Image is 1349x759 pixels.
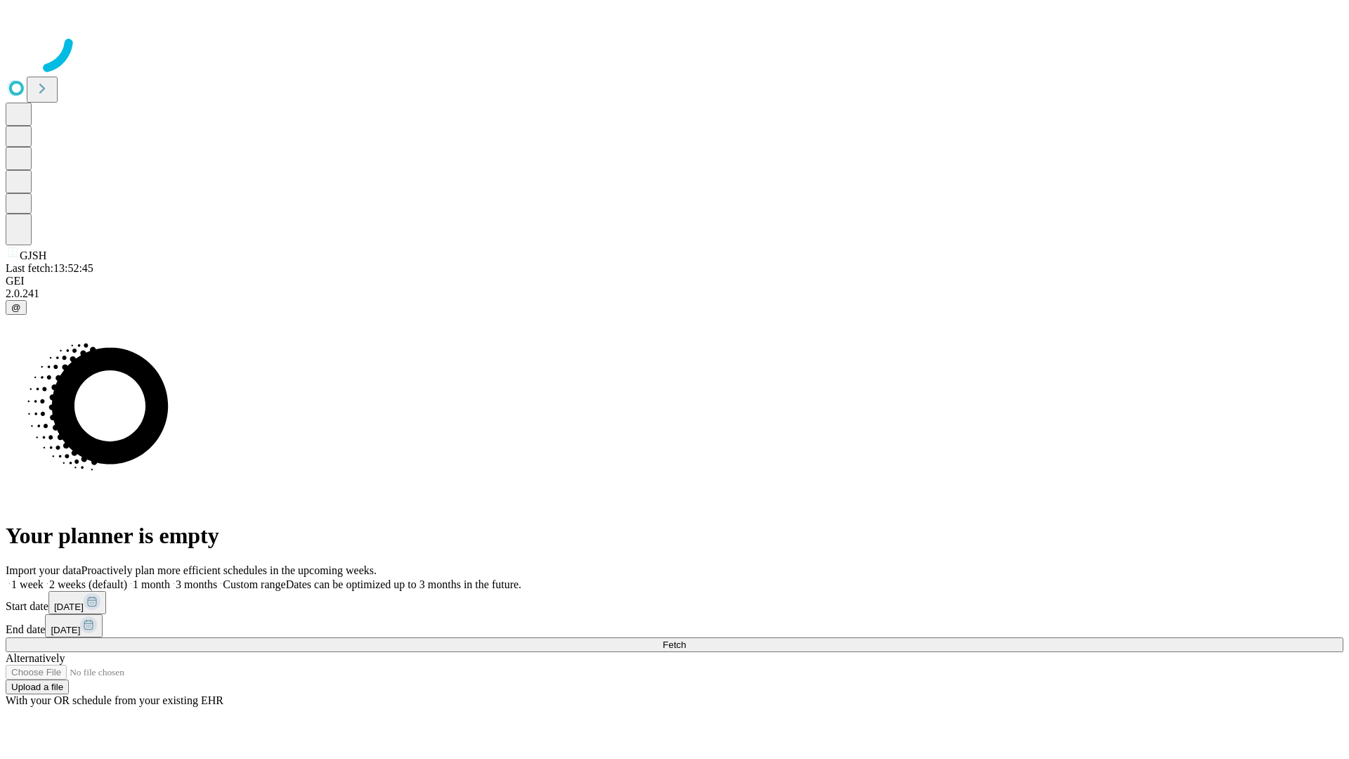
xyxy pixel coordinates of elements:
[6,287,1343,300] div: 2.0.241
[6,523,1343,549] h1: Your planner is empty
[286,578,521,590] span: Dates can be optimized up to 3 months in the future.
[223,578,285,590] span: Custom range
[6,652,65,664] span: Alternatively
[6,694,223,706] span: With your OR schedule from your existing EHR
[6,591,1343,614] div: Start date
[51,625,80,635] span: [DATE]
[6,680,69,694] button: Upload a file
[6,262,93,274] span: Last fetch: 13:52:45
[49,578,127,590] span: 2 weeks (default)
[663,640,686,650] span: Fetch
[6,275,1343,287] div: GEI
[48,591,106,614] button: [DATE]
[11,578,44,590] span: 1 week
[6,564,82,576] span: Import your data
[6,614,1343,637] div: End date
[176,578,217,590] span: 3 months
[82,564,377,576] span: Proactively plan more efficient schedules in the upcoming weeks.
[45,614,103,637] button: [DATE]
[133,578,170,590] span: 1 month
[6,637,1343,652] button: Fetch
[6,300,27,315] button: @
[54,602,84,612] span: [DATE]
[20,249,46,261] span: GJSH
[11,302,21,313] span: @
